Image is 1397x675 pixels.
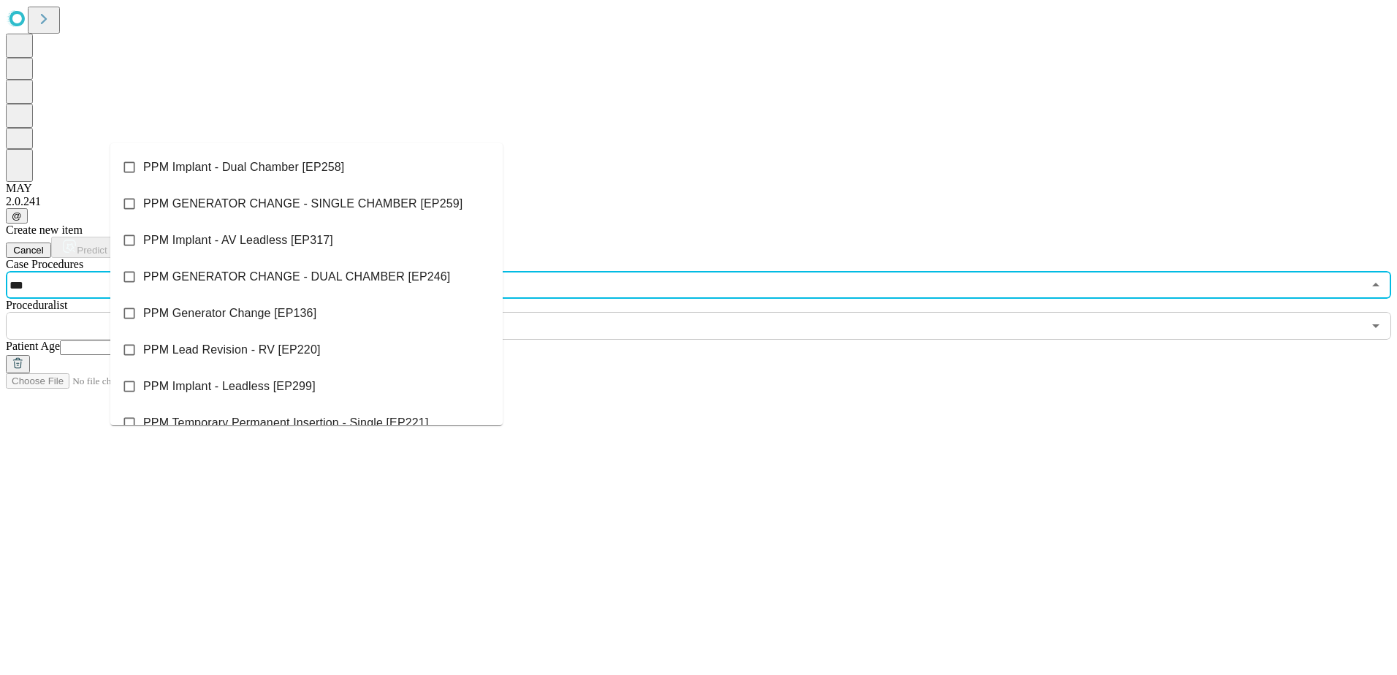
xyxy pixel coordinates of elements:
[6,208,28,224] button: @
[143,195,463,213] span: PPM GENERATOR CHANGE - SINGLE CHAMBER [EP259]
[143,268,450,286] span: PPM GENERATOR CHANGE - DUAL CHAMBER [EP246]
[1366,316,1386,336] button: Open
[143,159,344,176] span: PPM Implant - Dual Chamber [EP258]
[1366,275,1386,295] button: Close
[6,340,60,352] span: Patient Age
[12,210,22,221] span: @
[6,224,83,236] span: Create new item
[6,258,83,270] span: Scheduled Procedure
[13,245,44,256] span: Cancel
[6,195,1391,208] div: 2.0.241
[143,414,429,432] span: PPM Temporary Permanent Insertion - Single [EP221]
[6,243,51,258] button: Cancel
[6,182,1391,195] div: MAY
[143,232,333,249] span: PPM Implant - AV Leadless [EP317]
[143,305,316,322] span: PPM Generator Change [EP136]
[143,341,321,359] span: PPM Lead Revision - RV [EP220]
[143,378,316,395] span: PPM Implant - Leadless [EP299]
[51,237,118,258] button: Predict
[77,245,107,256] span: Predict
[6,299,67,311] span: Proceduralist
